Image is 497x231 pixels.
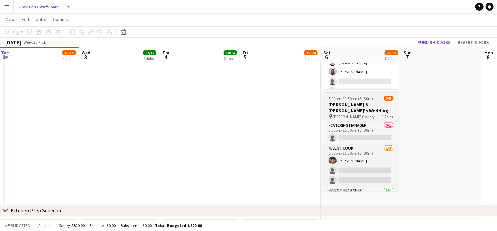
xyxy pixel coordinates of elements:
span: Mon [485,49,493,56]
span: 2/5 [384,96,393,101]
span: Thu [162,49,171,56]
span: 19/24 [304,50,318,55]
span: 14/14 [224,50,237,55]
span: 3 Roles [382,114,393,119]
div: Salary $820.00 + Expenses $0.00 + Subsistence $0.00 = [59,223,202,228]
span: [PERSON_NAME] Gallery [333,114,375,119]
span: Wed [82,49,90,56]
app-card-role: Event Cook1/36:00pm-11:30pm (5h30m)[PERSON_NAME] [323,144,399,187]
div: 2 Jobs [224,56,237,61]
span: Fri [243,49,248,56]
span: All jobs [37,223,53,228]
span: 4 [161,53,171,61]
span: Comms [53,16,68,22]
span: Total Budgeted $820.00 [155,223,202,228]
app-card-role: Event Head Chef1/1 [323,187,399,210]
h3: [PERSON_NAME] & [PERSON_NAME]'s Wedding [323,102,399,114]
span: Jobs [36,16,46,22]
div: Kitchen Prep Schedule [11,207,63,214]
span: Budgeted [11,223,30,228]
button: Revert 8 jobs [455,38,492,47]
app-card-role: Event Cook3/53:00pm-11:00pm (8h)[PERSON_NAME][PERSON_NAME][PERSON_NAME] [323,36,399,98]
span: Tue [1,49,9,56]
span: 17/17 [143,50,156,55]
span: 5 [242,53,248,61]
a: Jobs [33,15,49,24]
span: 6:00pm-11:30pm (5h30m) [329,96,373,101]
div: 4 Jobs [143,56,156,61]
a: Edit [19,15,32,24]
span: 23/39 [385,50,398,55]
button: Budgeted [3,222,31,229]
span: 8 [484,53,493,61]
app-card-role: Catering Manager0/16:00pm-11:30pm (5h30m) [323,122,399,144]
div: EDT [42,40,49,45]
button: Provisions Staff Board [14,0,64,13]
span: 6 [322,53,331,61]
div: [DATE] [5,39,21,46]
div: Updated [1,219,77,225]
span: Sat [323,49,331,56]
span: 3 [81,53,90,61]
span: View [5,16,15,22]
div: 4 Jobs [304,56,317,61]
app-job-card: 6:00pm-11:30pm (5h30m)2/5[PERSON_NAME] & [PERSON_NAME]'s Wedding [PERSON_NAME] Gallery3 RolesCate... [323,92,399,192]
div: 7 Jobs [385,56,398,61]
a: Comms [50,15,71,24]
div: 4 Jobs [63,56,76,61]
a: View [3,15,18,24]
span: 7 [403,53,412,61]
span: Sun [404,49,412,56]
button: Publish 8 jobs [415,38,454,47]
span: 15/16 [62,50,76,55]
span: Week 36 [22,40,39,45]
span: Edit [22,16,29,22]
